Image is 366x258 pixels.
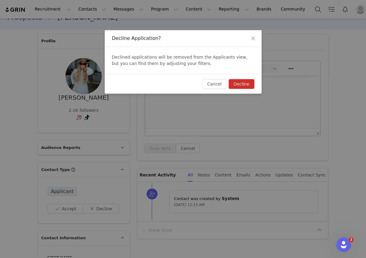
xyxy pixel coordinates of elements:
[105,47,262,74] div: Declined applications will be removed from the Applicants view, but you can find them by adjustin...
[245,30,262,47] button: Close
[112,35,254,42] div: Decline Application?
[229,79,254,89] button: Decline
[5,5,170,11] body: Rich Text Area. Press ALT-0 for help.
[202,79,226,89] button: Cancel
[251,36,256,41] i: icon: close
[336,237,351,252] iframe: Intercom live chat
[349,237,354,242] span: 2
